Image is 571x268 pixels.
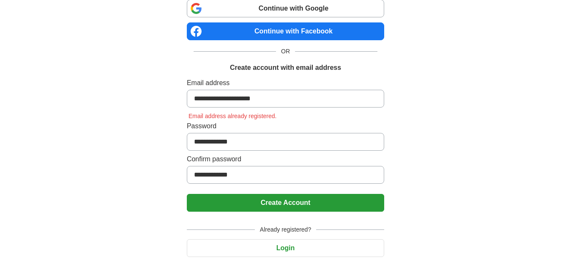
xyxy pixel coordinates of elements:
label: Confirm password [187,154,384,164]
button: Login [187,239,384,257]
label: Email address [187,78,384,88]
a: Login [187,244,384,251]
span: OR [276,47,295,56]
label: Password [187,121,384,131]
span: Already registered? [255,225,316,234]
a: Continue with Facebook [187,22,384,40]
button: Create Account [187,194,384,212]
span: Email address already registered. [187,113,279,119]
h1: Create account with email address [230,63,341,73]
